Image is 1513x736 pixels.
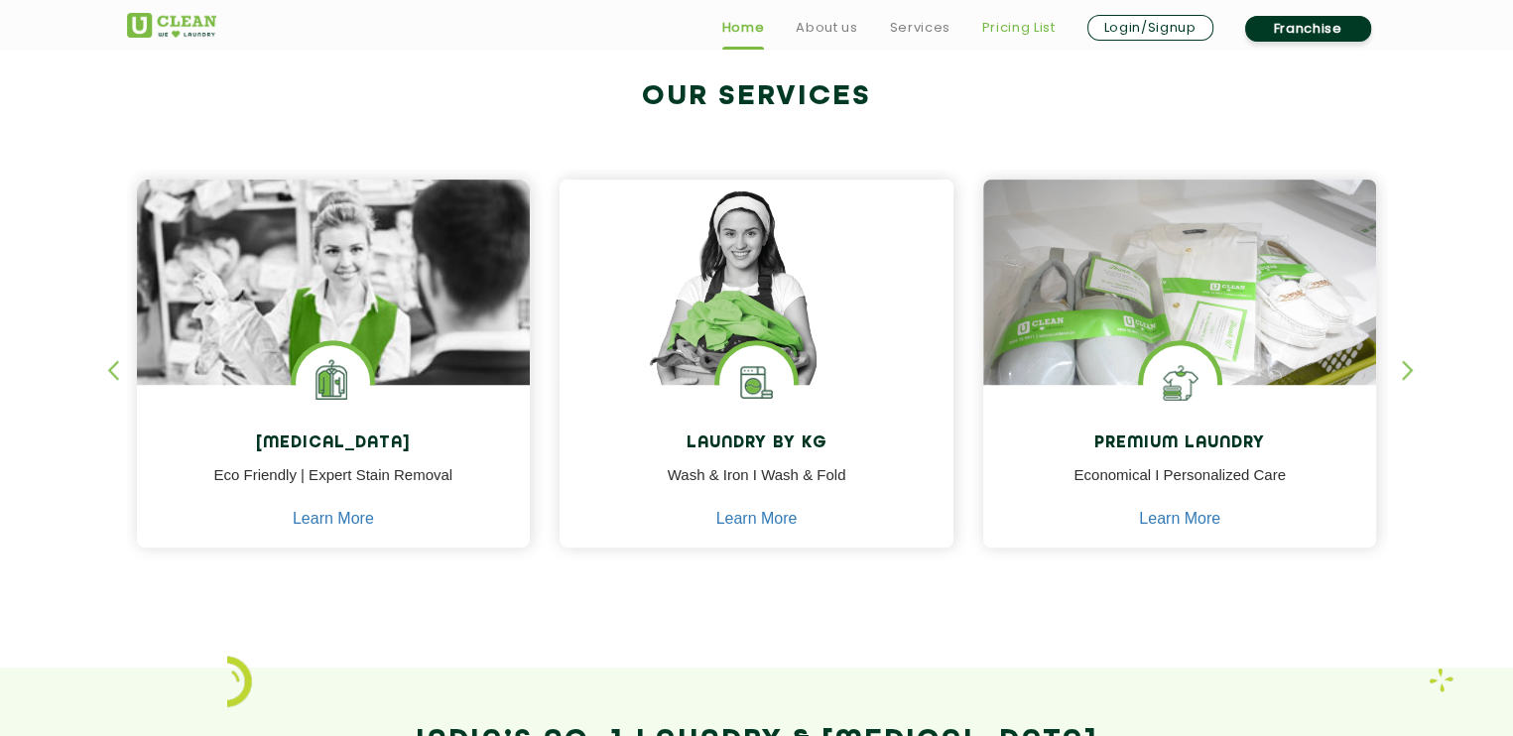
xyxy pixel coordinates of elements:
a: Franchise [1245,16,1371,42]
img: Shoes Cleaning [1143,345,1217,420]
h4: [MEDICAL_DATA] [152,434,516,453]
a: Learn More [293,510,374,528]
img: Laundry Services near me [296,345,370,420]
img: UClean Laundry and Dry Cleaning [127,13,216,38]
a: Pricing List [982,16,1056,40]
a: Login/Signup [1087,15,1213,41]
a: Home [722,16,765,40]
h4: Laundry by Kg [574,434,939,453]
h2: Our Services [127,80,1387,113]
a: Services [889,16,949,40]
img: Drycleaners near me [137,180,531,496]
a: Learn More [1139,510,1220,528]
img: Laundry wash and iron [1429,668,1453,692]
p: Economical I Personalized Care [998,464,1362,509]
a: Learn More [716,510,798,528]
img: icon_2.png [227,656,252,707]
img: laundry done shoes and clothes [983,180,1377,441]
img: a girl with laundry basket [560,180,953,441]
h4: Premium Laundry [998,434,1362,453]
p: Wash & Iron I Wash & Fold [574,464,939,509]
a: About us [796,16,857,40]
img: laundry washing machine [719,345,794,420]
p: Eco Friendly | Expert Stain Removal [152,464,516,509]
